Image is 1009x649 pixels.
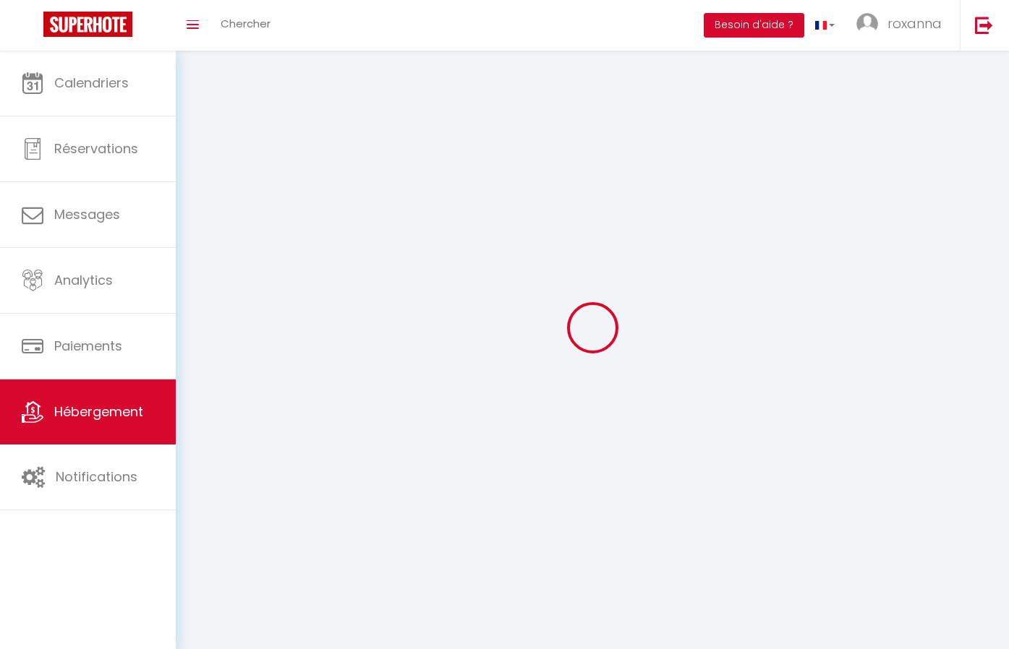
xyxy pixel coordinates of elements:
img: Super Booking [43,12,132,37]
span: Hébergement [54,403,143,421]
span: Réservations [54,139,138,158]
span: Paiements [54,337,122,355]
button: Besoin d'aide ? [704,13,804,38]
img: logout [975,16,993,34]
span: Calendriers [54,74,129,92]
span: Messages [54,205,120,223]
span: roxanna [887,14,942,33]
span: Analytics [54,271,113,289]
img: ... [856,13,878,35]
span: Notifications [56,468,137,486]
span: Chercher [221,16,271,31]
